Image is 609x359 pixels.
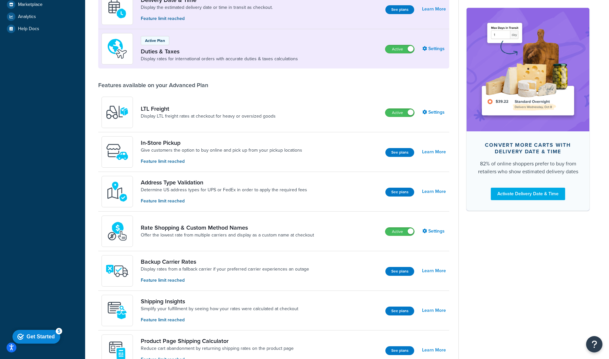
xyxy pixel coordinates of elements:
div: Convert more carts with delivery date & time [477,142,579,155]
div: Get Started 5 items remaining, 0% complete [3,3,50,17]
a: LTL Freight [141,105,276,112]
a: Settings [422,44,446,53]
a: Settings [422,108,446,117]
a: Display rates for international orders with accurate duties & taxes calculations [141,56,298,62]
a: Determine US address types for UPS or FedEx in order to apply the required fees [141,187,307,193]
a: Learn More [422,187,446,196]
span: Help Docs [18,26,39,32]
a: Learn More [422,5,446,14]
button: Open Resource Center [586,336,602,352]
div: 82% of online shoppers prefer to buy from retailers who show estimated delivery dates [477,160,579,175]
img: kIG8fy0lQAAAABJRU5ErkJggg== [106,180,129,203]
a: Analytics [5,11,80,23]
p: Feature limit reached [141,277,309,284]
a: Activate Delivery Date & Time [491,187,565,200]
a: Settings [422,227,446,236]
a: Display rates from a fallback carrier if your preferred carrier experiences an outage [141,266,309,273]
a: Help Docs [5,23,80,35]
p: Feature limit reached [141,15,273,22]
a: Learn More [422,346,446,355]
img: wfgcfpwTIucLEAAAAASUVORK5CYII= [106,141,129,163]
div: Features available on your Advanced Plan [98,82,208,89]
button: See plans [385,307,414,315]
p: Feature limit reached [141,316,298,324]
a: Learn More [422,147,446,157]
a: Learn More [422,266,446,275]
a: Display the estimated delivery date or time in transit as checkout. [141,4,273,11]
a: Rate Shopping & Custom Method Names [141,224,314,231]
a: Address Type Validation [141,179,307,186]
a: Offer the lowest rate from multiple carriers and display as a custom name at checkout [141,232,314,238]
a: Shipping Insights [141,298,298,305]
p: Active Plan [145,38,165,44]
label: Active [385,109,414,117]
p: Feature limit reached [141,198,307,205]
a: In-Store Pickup [141,139,302,146]
div: Get Started [17,7,45,13]
a: Product Page Shipping Calculator [141,337,294,345]
img: y79ZsPf0fXUFUhFXDzUgf+ktZg5F2+ohG75+v3d2s1D9TjoU8PiyCIluIjV41seZevKCRuEjTPPOKHJsQcmKCXGdfprl3L4q7... [106,101,129,124]
a: Backup Carrier Rates [141,258,309,265]
a: Reduce cart abandonment by returning shipping rates on the product page [141,345,294,352]
img: icon-duo-feat-backup-carrier-4420b188.png [106,259,129,282]
button: See plans [385,148,414,157]
button: See plans [385,188,414,197]
button: See plans [385,267,414,276]
div: 5 [46,1,52,8]
label: Active [385,45,414,53]
a: Learn More [422,306,446,315]
span: Marketplace [18,2,43,8]
img: icon-duo-feat-rate-shopping-ecdd8bed.png [106,220,129,243]
p: Feature limit reached [141,158,302,165]
a: Display LTL freight rates at checkout for heavy or oversized goods [141,113,276,120]
label: Active [385,228,414,236]
img: Acw9rhKYsOEjAAAAAElFTkSuQmCC [106,299,129,322]
img: feature-image-ddt-36eae7f7280da8017bfb280eaccd9c446f90b1fe08728e4019434db127062ab4.png [476,18,580,121]
button: See plans [385,346,414,355]
img: icon-duo-feat-landed-cost-7136b061.png [106,37,129,60]
a: Simplify your fulfillment by seeing how your rates were calculated at checkout [141,306,298,312]
span: Analytics [18,14,36,20]
a: Duties & Taxes [141,48,298,55]
button: See plans [385,5,414,14]
a: Give customers the option to buy online and pick up from your pickup locations [141,147,302,154]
